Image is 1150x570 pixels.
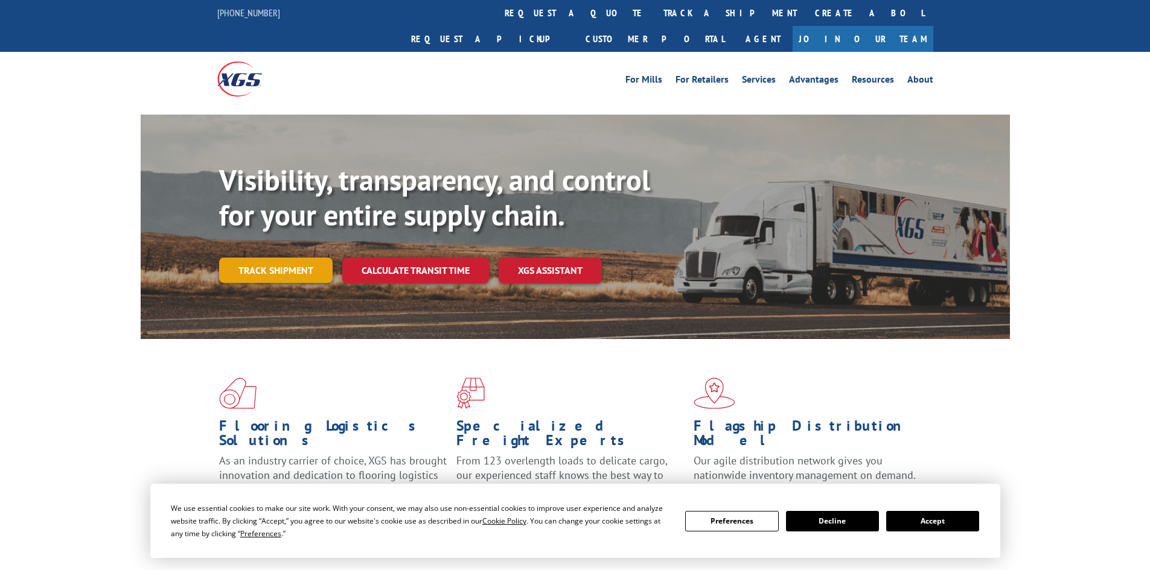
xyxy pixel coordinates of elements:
a: Resources [852,75,894,88]
img: xgs-icon-focused-on-flooring-red [456,378,485,409]
span: As an industry carrier of choice, XGS has brought innovation and dedication to flooring logistics... [219,454,447,496]
a: XGS ASSISTANT [499,258,602,283]
span: Preferences [240,528,281,539]
a: Request a pickup [402,26,577,52]
a: Agent [733,26,793,52]
h1: Flagship Distribution Model [694,419,922,454]
h1: Flooring Logistics Solutions [219,419,447,454]
span: Cookie Policy [482,516,526,526]
b: Visibility, transparency, and control for your entire supply chain. [219,161,650,233]
a: Customer Portal [577,26,733,52]
a: Track shipment [219,258,333,283]
img: xgs-icon-flagship-distribution-model-red [694,378,735,409]
img: xgs-icon-total-supply-chain-intelligence-red [219,378,257,409]
a: For Mills [625,75,662,88]
button: Accept [886,511,979,531]
div: We use essential cookies to make our site work. With your consent, we may also use non-essential ... [171,502,671,540]
span: Our agile distribution network gives you nationwide inventory management on demand. [694,454,916,482]
h1: Specialized Freight Experts [456,419,685,454]
button: Preferences [685,511,778,531]
a: Services [742,75,776,88]
a: Calculate transit time [342,258,489,283]
a: [PHONE_NUMBER] [217,7,280,19]
p: From 123 overlength loads to delicate cargo, our experienced staff knows the best way to move you... [456,454,685,507]
div: Cookie Consent Prompt [150,484,1000,558]
a: Join Our Team [793,26,933,52]
a: For Retailers [676,75,729,88]
button: Decline [786,511,879,531]
a: About [907,75,933,88]
a: Advantages [789,75,839,88]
